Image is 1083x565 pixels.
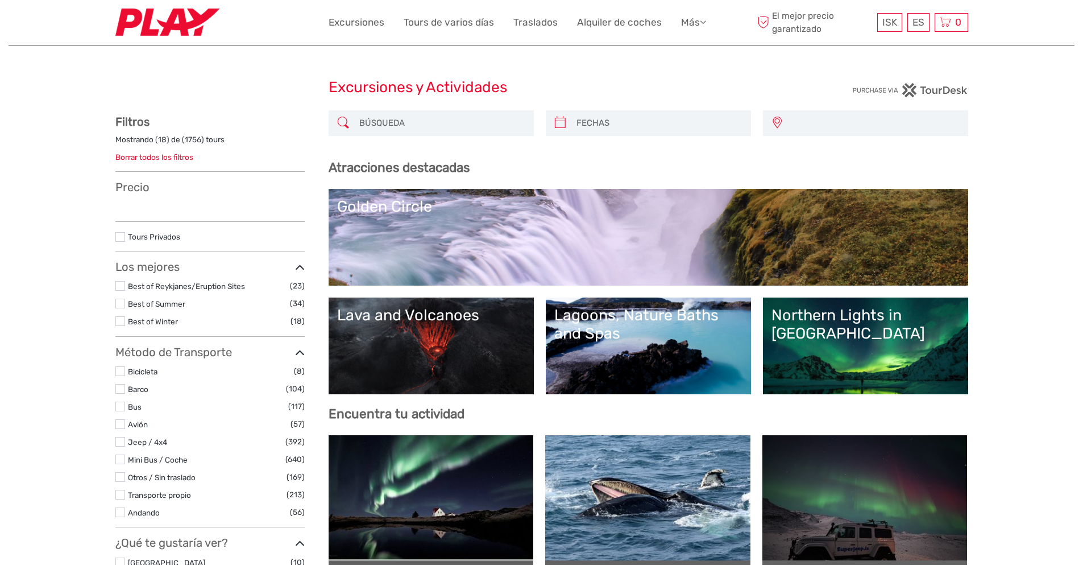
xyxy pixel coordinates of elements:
[513,14,558,31] a: Traslados
[115,180,305,194] h3: Precio
[128,490,191,500] a: Transporte propio
[128,420,148,429] a: Avión
[115,536,305,550] h3: ¿Qué te gustaría ver?
[128,317,178,326] a: Best of Winter
[158,134,167,145] label: 18
[128,299,185,308] a: Best of Summer
[771,306,960,343] div: Northern Lights in [GEOGRAPHIC_DATA]
[128,455,188,464] a: Mini Bus / Coche
[953,17,963,28] span: 0
[285,435,305,448] span: (392)
[287,471,305,484] span: (169)
[115,152,193,162] a: Borrar todos los filtros
[128,473,196,482] a: Otros / Sin traslado
[115,134,305,152] div: Mostrando ( ) de ( ) tours
[291,315,305,328] span: (18)
[128,367,157,376] a: Bicicleta
[337,306,525,324] div: Lava and Volcanoes
[128,282,245,291] a: Best of Reykjanes/Eruption Sites
[337,197,960,277] a: Golden Circle
[294,365,305,378] span: (8)
[291,418,305,431] span: (57)
[771,306,960,386] a: Northern Lights in [GEOGRAPHIC_DATA]
[882,17,897,28] span: ISK
[337,197,960,216] div: Golden Circle
[115,115,150,129] strong: Filtros
[554,306,742,386] a: Lagoons, Nature Baths and Spas
[128,508,160,517] a: Andando
[554,306,742,343] div: Lagoons, Nature Baths and Spas
[355,113,528,133] input: BÚSQUEDA
[329,79,755,97] h1: Excursiones y Actividades
[681,14,706,31] a: Más
[128,385,148,394] a: Barco
[287,488,305,501] span: (213)
[329,160,470,175] b: Atracciones destacadas
[577,14,662,31] a: Alquiler de coches
[852,83,968,97] img: PurchaseViaTourDesk.png
[115,260,305,274] h3: Los mejores
[329,14,384,31] a: Excursiones
[329,406,464,422] b: Encuentra tu actividad
[290,297,305,310] span: (34)
[572,113,745,133] input: FECHAS
[288,400,305,413] span: (117)
[404,14,494,31] a: Tours de varios días
[128,438,167,447] a: Jeep / 4x4
[907,13,930,32] div: ES
[128,402,142,411] a: Bus
[290,279,305,292] span: (23)
[286,382,305,395] span: (104)
[115,345,305,359] h3: Método de Transporte
[128,232,180,241] a: Tours Privados
[115,9,219,36] img: Fly Play
[290,506,305,519] span: (56)
[337,306,525,386] a: Lava and Volcanoes
[755,10,874,35] span: El mejor precio garantizado
[285,453,305,466] span: (640)
[185,134,201,145] label: 1756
